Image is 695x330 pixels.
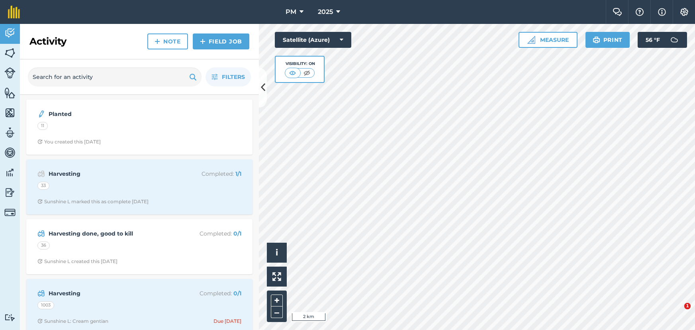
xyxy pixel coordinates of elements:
img: A question mark icon [635,8,644,16]
img: svg+xml;base64,PHN2ZyB4bWxucz0iaHR0cDovL3d3dy53My5vcmcvMjAwMC9zdmciIHdpZHRoPSI1NiIgaGVpZ2h0PSI2MC... [4,47,16,59]
strong: Planted [49,110,175,118]
a: Note [147,33,188,49]
img: Four arrows, one pointing top left, one top right, one bottom right and the last bottom left [272,272,281,281]
iframe: Intercom live chat [668,303,687,322]
input: Search for an activity [28,67,202,86]
button: Print [585,32,630,48]
button: Measure [519,32,578,48]
img: svg+xml;base64,PHN2ZyB4bWxucz0iaHR0cDovL3d3dy53My5vcmcvMjAwMC9zdmciIHdpZHRoPSI1NiIgaGVpZ2h0PSI2MC... [4,107,16,119]
img: svg+xml;base64,PD94bWwgdmVyc2lvbj0iMS4wIiBlbmNvZGluZz0idXRmLTgiPz4KPCEtLSBHZW5lcmF0b3I6IEFkb2JlIE... [4,207,16,218]
img: Ruler icon [527,36,535,44]
div: 33 [37,182,49,190]
strong: 0 / 1 [233,230,241,237]
a: Planted11Clock with arrow pointing clockwiseYou created this [DATE] [31,104,248,150]
img: svg+xml;base64,PD94bWwgdmVyc2lvbj0iMS4wIiBlbmNvZGluZz0idXRmLTgiPz4KPCEtLSBHZW5lcmF0b3I6IEFkb2JlIE... [4,127,16,139]
img: svg+xml;base64,PD94bWwgdmVyc2lvbj0iMS4wIiBlbmNvZGluZz0idXRmLTgiPz4KPCEtLSBHZW5lcmF0b3I6IEFkb2JlIE... [37,109,45,119]
img: Clock with arrow pointing clockwise [37,259,43,264]
img: svg+xml;base64,PD94bWwgdmVyc2lvbj0iMS4wIiBlbmNvZGluZz0idXRmLTgiPz4KPCEtLSBHZW5lcmF0b3I6IEFkb2JlIE... [4,67,16,79]
div: Sunshine L marked this as complete [DATE] [37,198,149,205]
img: svg+xml;base64,PD94bWwgdmVyc2lvbj0iMS4wIiBlbmNvZGluZz0idXRmLTgiPz4KPCEtLSBHZW5lcmF0b3I6IEFkb2JlIE... [4,27,16,39]
span: PM [286,7,296,17]
div: 36 [37,242,50,249]
strong: Harvesting done, good to kill [49,229,175,238]
strong: 1 / 1 [235,170,241,177]
a: Harvesting done, good to killCompleted: 0/136Clock with arrow pointing clockwiseSunshine L create... [31,224,248,269]
img: Clock with arrow pointing clockwise [37,318,43,324]
button: Filters [206,67,251,86]
img: svg+xml;base64,PHN2ZyB4bWxucz0iaHR0cDovL3d3dy53My5vcmcvMjAwMC9zdmciIHdpZHRoPSIxNyIgaGVpZ2h0PSIxNy... [658,7,666,17]
strong: Harvesting [49,289,175,298]
img: Two speech bubbles overlapping with the left bubble in the forefront [613,8,622,16]
div: 1003 [37,301,54,309]
a: HarvestingCompleted: 0/11003Clock with arrow pointing clockwiseSunshine L: Cream gentianDue [DATE] [31,284,248,329]
strong: 0 / 1 [233,290,241,297]
img: svg+xml;base64,PHN2ZyB4bWxucz0iaHR0cDovL3d3dy53My5vcmcvMjAwMC9zdmciIHdpZHRoPSI1MCIgaGVpZ2h0PSI0MC... [302,69,312,77]
img: svg+xml;base64,PHN2ZyB4bWxucz0iaHR0cDovL3d3dy53My5vcmcvMjAwMC9zdmciIHdpZHRoPSIxNCIgaGVpZ2h0PSIyNC... [155,37,160,46]
img: svg+xml;base64,PD94bWwgdmVyc2lvbj0iMS4wIiBlbmNvZGluZz0idXRmLTgiPz4KPCEtLSBHZW5lcmF0b3I6IEFkb2JlIE... [37,289,45,298]
span: Filters [222,73,245,81]
img: svg+xml;base64,PHN2ZyB4bWxucz0iaHR0cDovL3d3dy53My5vcmcvMjAwMC9zdmciIHdpZHRoPSI1MCIgaGVpZ2h0PSI0MC... [288,69,298,77]
a: Field Job [193,33,249,49]
button: Satellite (Azure) [275,32,351,48]
p: Completed : [178,229,241,238]
div: Sunshine L: Cream gentian [37,318,108,324]
img: Clock with arrow pointing clockwise [37,199,43,204]
img: Clock with arrow pointing clockwise [37,139,43,144]
img: svg+xml;base64,PHN2ZyB4bWxucz0iaHR0cDovL3d3dy53My5vcmcvMjAwMC9zdmciIHdpZHRoPSIxNCIgaGVpZ2h0PSIyNC... [200,37,206,46]
img: svg+xml;base64,PD94bWwgdmVyc2lvbj0iMS4wIiBlbmNvZGluZz0idXRmLTgiPz4KPCEtLSBHZW5lcmF0b3I6IEFkb2JlIE... [37,169,45,179]
img: svg+xml;base64,PHN2ZyB4bWxucz0iaHR0cDovL3d3dy53My5vcmcvMjAwMC9zdmciIHdpZHRoPSIxOSIgaGVpZ2h0PSIyNC... [189,72,197,82]
div: 11 [37,122,48,130]
span: 2025 [318,7,333,17]
strong: Harvesting [49,169,175,178]
img: A cog icon [679,8,689,16]
img: svg+xml;base64,PHN2ZyB4bWxucz0iaHR0cDovL3d3dy53My5vcmcvMjAwMC9zdmciIHdpZHRoPSIxOSIgaGVpZ2h0PSIyNC... [593,35,600,45]
span: 1 [684,303,691,309]
p: Completed : [178,289,241,298]
img: svg+xml;base64,PD94bWwgdmVyc2lvbj0iMS4wIiBlbmNvZGluZz0idXRmLTgiPz4KPCEtLSBHZW5lcmF0b3I6IEFkb2JlIE... [37,229,45,238]
a: HarvestingCompleted: 1/133Clock with arrow pointing clockwiseSunshine L marked this as complete [... [31,164,248,210]
img: svg+xml;base64,PD94bWwgdmVyc2lvbj0iMS4wIiBlbmNvZGluZz0idXRmLTgiPz4KPCEtLSBHZW5lcmF0b3I6IEFkb2JlIE... [4,147,16,159]
div: Visibility: On [285,61,315,67]
button: + [271,295,283,306]
img: svg+xml;base64,PD94bWwgdmVyc2lvbj0iMS4wIiBlbmNvZGluZz0idXRmLTgiPz4KPCEtLSBHZW5lcmF0b3I6IEFkb2JlIE... [666,32,682,48]
h2: Activity [29,35,67,48]
span: 56 ° F [646,32,660,48]
img: svg+xml;base64,PD94bWwgdmVyc2lvbj0iMS4wIiBlbmNvZGluZz0idXRmLTgiPz4KPCEtLSBHZW5lcmF0b3I6IEFkb2JlIE... [4,167,16,179]
button: i [267,243,287,263]
span: i [276,247,278,257]
img: svg+xml;base64,PD94bWwgdmVyc2lvbj0iMS4wIiBlbmNvZGluZz0idXRmLTgiPz4KPCEtLSBHZW5lcmF0b3I6IEFkb2JlIE... [4,187,16,198]
div: Sunshine L created this [DATE] [37,258,117,265]
img: svg+xml;base64,PHN2ZyB4bWxucz0iaHR0cDovL3d3dy53My5vcmcvMjAwMC9zdmciIHdpZHRoPSI1NiIgaGVpZ2h0PSI2MC... [4,87,16,99]
p: Completed : [178,169,241,178]
button: – [271,306,283,318]
button: 56 °F [638,32,687,48]
img: fieldmargin Logo [8,6,20,18]
div: You created this [DATE] [37,139,101,145]
img: svg+xml;base64,PD94bWwgdmVyc2lvbj0iMS4wIiBlbmNvZGluZz0idXRmLTgiPz4KPCEtLSBHZW5lcmF0b3I6IEFkb2JlIE... [4,314,16,321]
div: Due [DATE] [213,318,241,324]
